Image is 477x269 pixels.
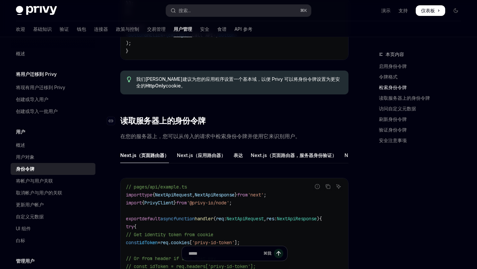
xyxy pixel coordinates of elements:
span: export [126,216,142,222]
span: ( [213,216,216,222]
button: 打开搜索 [166,5,311,17]
a: 仪表板 [416,5,445,16]
span: function [174,216,195,222]
button: 切换暗模式 [450,5,461,16]
a: 验证 [60,21,69,37]
span: onClick [144,32,163,38]
span: try [126,224,134,230]
span: ; [229,200,232,206]
font: 概述 [16,51,25,56]
a: 白标 [11,235,95,246]
button: 报告错误代码 [313,182,322,191]
span: { [166,32,168,38]
font: HttpOnly [145,83,166,88]
font: ⌘ [300,8,304,13]
span: res [266,216,274,222]
font: 概述 [16,142,25,148]
a: 取消帐户与用户的关联 [11,187,95,199]
img: 深色标志 [16,6,57,15]
span: handler [195,216,213,222]
font: 将帐户与用户关联 [16,178,53,184]
a: 自定义元数据 [11,211,95,223]
font: 读取服务器上的身份令牌 [120,116,205,126]
font: 启用身份令牌 [379,63,407,69]
font: 验证身份令牌 [379,127,407,133]
button: 发送消息 [274,249,283,258]
span: 'privy-id-token' [192,240,235,245]
span: , [192,192,195,198]
a: 将现有用户迁移到 Privy [11,81,95,93]
font: 连接器 [94,26,108,32]
a: 将帐户与用户关联 [11,175,95,187]
font: 我们[PERSON_NAME]建议为您的应用程序设置一个基本域，以便 Privy 可以将身份令牌设置为更安全的 [136,76,340,88]
font: 验证 [60,26,69,32]
a: 用户对象 [11,151,95,163]
span: , [264,216,266,222]
span: = [163,32,166,38]
span: { [319,216,322,222]
font: 仪表板 [421,8,435,13]
a: 访问自定义元数据 [379,103,466,114]
font: 用户管理 [174,26,192,32]
span: [ [189,240,192,245]
font: API 参考 [235,26,252,32]
font: 访问自定义元数据 [379,106,416,111]
span: '@privy-io/node' [187,200,229,206]
font: 创建或导入用户 [16,96,48,102]
span: { [142,200,144,206]
span: ) [317,216,319,222]
a: 安全注意事项 [379,135,466,146]
a: 政策与控制 [116,21,139,37]
span: } [187,32,189,38]
span: idToken [139,240,158,245]
font: 将现有用户迁移到 Privy [16,84,65,90]
font: 演示 [381,8,391,13]
a: 欢迎 [16,21,25,37]
a: 食谱 [217,21,227,37]
span: NextApiResponse [195,192,235,198]
a: UI 组件 [11,223,95,235]
span: const [126,240,139,245]
a: 验证身份令牌 [379,125,466,135]
a: 启用身份令牌 [379,61,466,72]
font: 用户对象 [16,154,34,160]
a: 概述 [11,48,95,60]
a: 导航至标题 [107,116,120,126]
font: 读取服务器上的身份令牌 [379,95,430,101]
span: req [216,216,224,222]
button: 询问人工智能 [334,182,343,191]
span: cookies [171,240,189,245]
span: } [235,192,237,198]
font: Next.js（应用路由器） [177,152,226,158]
a: 身份令牌 [11,163,95,175]
font: 更新用户帐户 [16,202,44,207]
font: 令牌格式 [379,74,397,80]
font: 检索身份令牌 [379,84,407,90]
a: 基础知识 [33,21,52,37]
a: 检索身份令牌 [379,82,466,93]
span: NextApiRequest [155,192,192,198]
span: // pages/api/example.ts [126,184,187,190]
font: 身份令牌 [16,166,34,172]
a: 用户管理 [174,21,192,37]
span: from [237,192,248,198]
font: 取消帐户与用户的关联 [16,190,62,195]
span: ); [126,40,131,46]
a: 交易管理 [147,21,166,37]
span: = [158,240,160,245]
span: type [142,192,152,198]
a: 支持 [398,7,408,14]
font: 将用户迁移到 Privy [16,71,57,77]
span: async [160,216,174,222]
input: 提问... [188,246,261,261]
font: 安全 [200,26,209,32]
font: 刷新身份令牌 [379,116,407,122]
span: </ [213,32,219,38]
span: PrivyClient [144,200,174,206]
svg: 提示 [127,77,132,82]
font: 搜索... [179,8,191,13]
a: API 参考 [235,21,252,37]
a: 读取服务器上的身份令牌 [379,93,466,103]
span: from [176,200,187,206]
a: 创建或导入一批用户 [11,105,95,117]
